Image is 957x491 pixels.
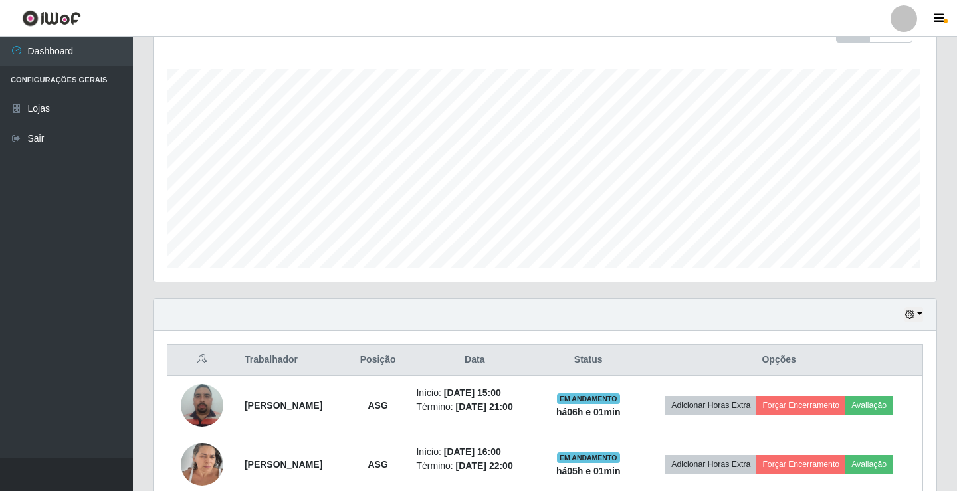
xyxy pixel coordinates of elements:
img: 1686264689334.jpeg [181,377,223,433]
time: [DATE] 21:00 [456,401,513,412]
strong: [PERSON_NAME] [245,400,322,411]
time: [DATE] 22:00 [456,460,513,471]
button: Forçar Encerramento [756,396,845,415]
th: Status [541,345,635,376]
button: Avaliação [845,396,893,415]
span: EM ANDAMENTO [557,452,620,463]
time: [DATE] 16:00 [444,446,501,457]
th: Posição [348,345,409,376]
span: EM ANDAMENTO [557,393,620,404]
th: Trabalhador [237,345,348,376]
img: CoreUI Logo [22,10,81,27]
button: Avaliação [845,455,893,474]
button: Adicionar Horas Extra [665,396,756,415]
strong: ASG [368,459,387,470]
th: Opções [635,345,922,376]
button: Forçar Encerramento [756,455,845,474]
strong: ASG [368,400,387,411]
strong: há 06 h e 01 min [556,407,621,417]
li: Início: [416,445,533,459]
time: [DATE] 15:00 [444,387,501,398]
strong: [PERSON_NAME] [245,459,322,470]
strong: há 05 h e 01 min [556,466,621,476]
li: Término: [416,400,533,414]
th: Data [408,345,541,376]
li: Término: [416,459,533,473]
li: Início: [416,386,533,400]
button: Adicionar Horas Extra [665,455,756,474]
